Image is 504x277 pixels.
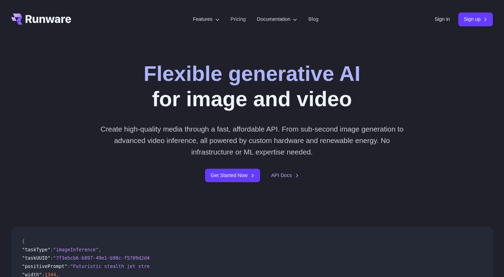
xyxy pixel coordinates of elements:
span: "imageInference" [53,247,99,252]
h1: for image and video [144,61,361,112]
span: : [67,263,70,269]
span: "positivePrompt" [22,263,68,269]
span: "taskUUID" [22,255,51,261]
a: Sign in [435,15,450,23]
span: : [50,247,53,252]
span: { [22,238,25,244]
span: : [50,255,53,261]
label: Features [193,15,220,23]
label: Documentation [257,15,298,23]
span: "taskType" [22,247,51,252]
strong: Flexible generative AI [144,62,361,85]
a: Get Started Now [205,169,260,182]
a: Go to / [11,14,71,25]
a: Pricing [231,15,246,23]
span: "7f3ebcb6-b897-49e1-b98c-f5789d2d40d7" [53,255,161,261]
span: , [98,247,101,252]
p: Create high-quality media through a fast, affordable API. From sub-second image generation to adv... [98,123,406,158]
a: API Docs [271,171,299,179]
span: "Futuristic stealth jet streaking through a neon-lit cityscape with glowing purple exhaust" [70,263,328,269]
a: Sign up [458,12,493,26]
a: Blog [308,15,318,23]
